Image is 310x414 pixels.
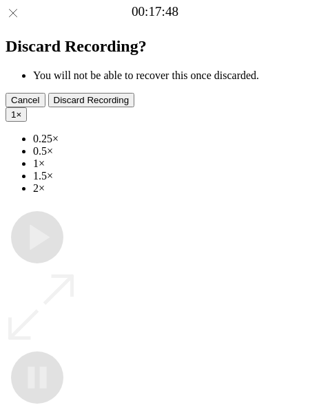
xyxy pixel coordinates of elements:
[33,69,304,82] li: You will not be able to recover this once discarded.
[48,93,135,107] button: Discard Recording
[33,157,304,170] li: 1×
[33,182,304,195] li: 2×
[6,93,45,107] button: Cancel
[33,133,304,145] li: 0.25×
[33,170,304,182] li: 1.5×
[11,109,16,120] span: 1
[33,145,304,157] li: 0.5×
[6,107,27,122] button: 1×
[132,4,178,19] a: 00:17:48
[6,37,304,56] h2: Discard Recording?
